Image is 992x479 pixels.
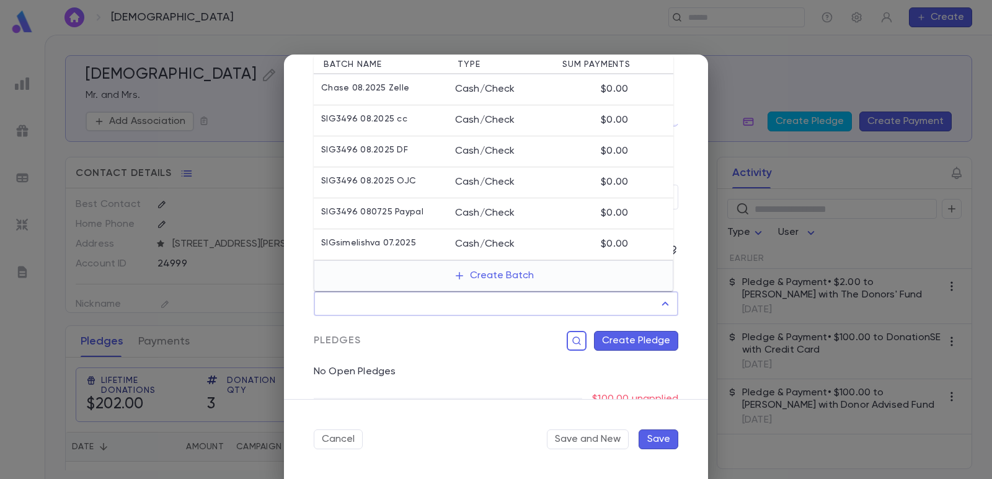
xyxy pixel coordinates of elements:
div: $0.00 [535,145,628,157]
div: $0.00 [535,238,628,250]
p: SIG3496 080725 Paypal [321,207,423,219]
div: Cash/Check [455,207,535,219]
span: Sum Payments [538,59,631,69]
span: Batch Name [324,59,458,69]
div: Cash/Check [455,238,535,250]
div: $0.00 [535,114,628,126]
p: SIG3496 08.2025 OJC [321,176,416,188]
button: Create Batch [446,266,541,286]
div: Cash/Check [455,145,535,157]
button: Cancel [314,429,363,449]
div: $0.00 [535,176,628,188]
button: Create Pledge [594,331,678,351]
p: Chase 08.2025 Zelle [321,83,409,95]
span: Pledges [314,335,361,347]
span: Type [458,59,538,69]
p: $100.00 unapplied [592,393,678,405]
div: $0.00 [535,83,628,95]
p: SIG3496 08.2025 DF [321,145,408,157]
div: No Open Pledges [304,351,678,378]
div: Cash/Check [455,176,535,188]
button: Save and New [547,429,629,449]
p: SIGsimelishva 07.2025 [321,238,416,250]
button: Close [657,295,674,312]
p: SIG3496 08.2025 cc [321,114,407,126]
div: Cash/Check [455,114,535,126]
div: Cash/Check [455,83,535,95]
div: $0.00 [535,207,628,219]
button: Save [639,429,678,449]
